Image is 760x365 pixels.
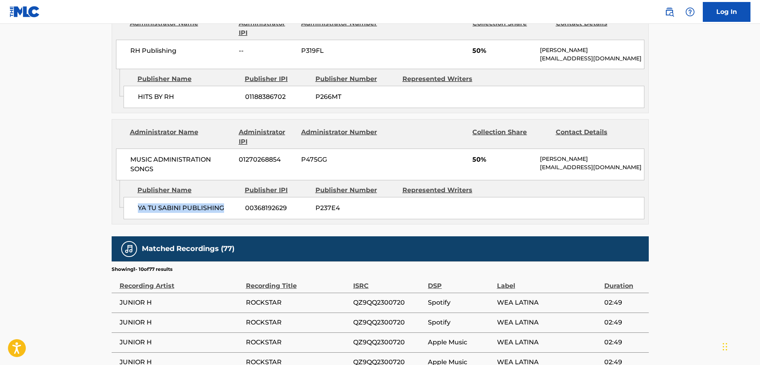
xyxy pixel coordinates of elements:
[112,266,172,273] p: Showing 1 - 10 of 77 results
[353,338,424,347] span: QZ9QQ2300720
[120,298,242,307] span: JUNIOR H
[402,74,483,84] div: Represented Writers
[130,46,233,56] span: RH Publishing
[130,155,233,174] span: MUSIC ADMINISTRATION SONGS
[540,163,644,172] p: [EMAIL_ADDRESS][DOMAIN_NAME]
[472,19,549,38] div: Collection Share
[245,74,309,84] div: Publisher IPI
[301,46,378,56] span: P319FL
[428,318,493,327] span: Spotify
[472,155,534,164] span: 50%
[685,7,695,17] img: help
[353,318,424,327] span: QZ9QQ2300720
[723,335,727,359] div: Drag
[353,273,424,291] div: ISRC
[245,92,309,102] span: 01188386702
[239,155,295,164] span: 01270268854
[604,318,645,327] span: 02:49
[472,127,549,147] div: Collection Share
[682,4,698,20] div: Help
[246,338,349,347] span: ROCKSTAR
[497,338,600,347] span: WEA LATINA
[142,244,234,253] h5: Matched Recordings (77)
[301,155,378,164] span: P475GG
[497,273,600,291] div: Label
[301,127,378,147] div: Administrator Number
[245,203,309,213] span: 00368192629
[402,185,483,195] div: Represented Writers
[428,298,493,307] span: Spotify
[239,19,295,38] div: Administrator IPI
[315,74,396,84] div: Publisher Number
[665,7,674,17] img: search
[130,127,233,147] div: Administrator Name
[315,203,396,213] span: P237E4
[10,6,40,17] img: MLC Logo
[540,155,644,163] p: [PERSON_NAME]
[540,54,644,63] p: [EMAIL_ADDRESS][DOMAIN_NAME]
[556,127,633,147] div: Contact Details
[604,298,645,307] span: 02:49
[472,46,534,56] span: 50%
[703,2,750,22] a: Log In
[604,273,645,291] div: Duration
[246,273,349,291] div: Recording Title
[239,127,295,147] div: Administrator IPI
[604,338,645,347] span: 02:49
[540,46,644,54] p: [PERSON_NAME]
[246,318,349,327] span: ROCKSTAR
[301,19,378,38] div: Administrator Number
[124,244,134,254] img: Matched Recordings
[497,298,600,307] span: WEA LATINA
[497,318,600,327] span: WEA LATINA
[353,298,424,307] span: QZ9QQ2300720
[428,273,493,291] div: DSP
[245,185,309,195] div: Publisher IPI
[120,338,242,347] span: JUNIOR H
[556,19,633,38] div: Contact Details
[315,92,396,102] span: P266MT
[137,185,239,195] div: Publisher Name
[130,19,233,38] div: Administrator Name
[137,74,239,84] div: Publisher Name
[120,318,242,327] span: JUNIOR H
[720,327,760,365] iframe: Chat Widget
[246,298,349,307] span: ROCKSTAR
[120,273,242,291] div: Recording Artist
[661,4,677,20] a: Public Search
[239,46,295,56] span: --
[428,338,493,347] span: Apple Music
[138,203,239,213] span: YA TU SABINI PUBLISHING
[315,185,396,195] div: Publisher Number
[138,92,239,102] span: HITS BY RH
